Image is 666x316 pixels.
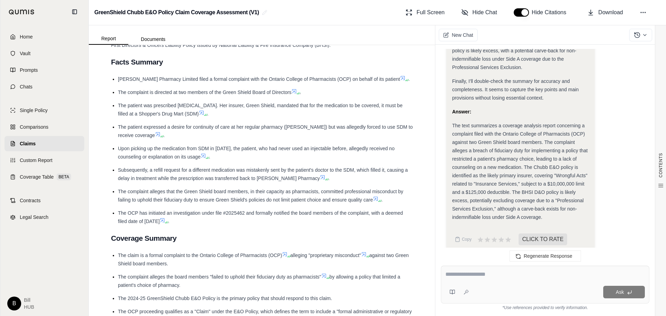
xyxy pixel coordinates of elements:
[118,167,408,181] span: Subsequently, a refill request for a different medication was mistakenly sent by the patient's do...
[209,154,210,160] span: .
[111,55,413,69] h2: Facts Summary
[69,6,80,17] button: Collapse sidebar
[5,46,84,61] a: Vault
[5,193,84,208] a: Contracts
[168,219,169,224] span: .
[163,133,165,138] span: .
[118,89,291,95] span: The complaint is directed at two members of the Green Shield Board of Directors
[532,8,571,17] span: Hide Citations
[118,76,400,82] span: [PERSON_NAME] Pharmacy Limited filed a formal complaint with the Ontario College of Pharmacists (...
[207,111,208,117] span: .
[20,157,52,164] span: Custom Report
[452,78,579,101] span: Finally, I'll double-check the summary for accuracy and completeness. It seems to capture the key...
[20,33,33,40] span: Home
[111,231,413,246] h2: Coverage Summary
[89,33,128,45] button: Report
[603,286,645,298] button: Ask
[118,124,413,138] span: The patient expressed a desire for continuity of care at her regular pharmacy ([PERSON_NAME]) but...
[290,253,361,258] span: alleging "proprietary misconduct"
[118,274,321,280] span: The complaint alleges the board members "failed to uphold their fiduciary duty as pharmacists"
[9,9,35,15] img: Qumis Logo
[5,119,84,135] a: Comparisons
[452,109,471,114] strong: Answer:
[118,296,332,301] span: The 2024-25 GreenShield Chubb E&O Policy is the primary policy that should respond to this claim.
[519,233,567,245] span: CLICK TO RATE
[24,304,34,310] span: HUB
[616,289,624,295] span: Ask
[118,189,403,203] span: The complaint alleges that the Green Shield board members, in their capacity as pharmacists, comm...
[24,297,34,304] span: Bill
[20,197,41,204] span: Contracts
[20,67,38,74] span: Prompts
[5,153,84,168] a: Custom Report
[439,29,477,41] button: New Chat
[452,123,588,220] span: The text summarizes a coverage analysis report concerning a complaint filed with the Ontario Coll...
[524,253,572,259] span: Regenerate Response
[20,140,36,147] span: Claims
[118,210,403,224] span: The OCP has initiated an investigation under file #2025462 and formally notified the board member...
[472,8,497,17] span: Hide Chat
[462,237,471,242] span: Copy
[408,76,410,82] span: .
[5,62,84,78] a: Prompts
[20,107,48,114] span: Single Policy
[118,146,394,160] span: Upon picking up the medication from SDM in [DATE], the patient, who had never used an injectable ...
[5,169,84,185] a: Coverage TableBETA
[20,83,33,90] span: Chats
[300,89,301,95] span: .
[584,6,626,19] button: Download
[459,6,500,19] button: Hide Chat
[328,176,330,181] span: .
[5,210,84,225] a: Legal Search
[658,153,664,178] span: CONTENTS
[128,34,178,45] button: Documents
[5,103,84,118] a: Single Policy
[5,136,84,151] a: Claims
[118,103,402,117] span: The patient was prescribed [MEDICAL_DATA]. Her insurer, Green Shield, mandated that for the medic...
[20,50,31,57] span: Vault
[20,214,49,221] span: Legal Search
[57,173,71,180] span: BETA
[20,123,48,130] span: Comparisons
[510,250,581,262] button: Regenerate Response
[5,29,84,44] a: Home
[452,32,473,39] span: New Chat
[7,297,21,310] div: B
[118,274,400,288] span: by allowing a policy that limited a patient's choice of pharmacy.
[381,197,383,203] span: .
[441,304,649,310] div: *Use references provided to verify information.
[5,79,84,94] a: Chats
[118,253,282,258] span: The claim is a formal complaint to the Ontario College of Pharmacists (OCP)
[94,6,259,19] h2: GreenShield Chubb E&O Policy Claim Coverage Assessment (V1)
[20,173,54,180] span: Coverage Table
[452,232,474,246] button: Copy
[417,8,445,17] span: Full Screen
[403,6,447,19] button: Full Screen
[598,8,623,17] span: Download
